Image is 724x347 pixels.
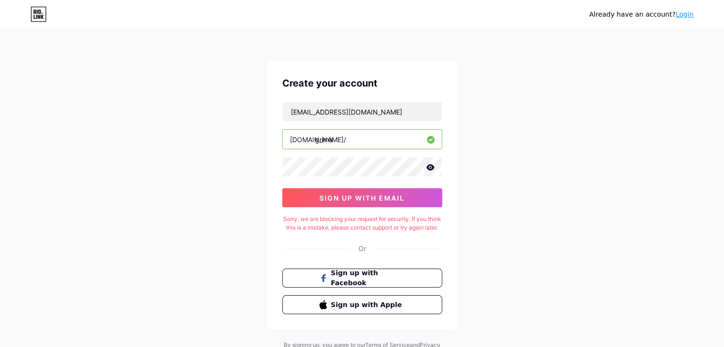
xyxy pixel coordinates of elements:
input: Email [283,102,442,121]
div: Already have an account? [589,10,694,19]
input: username [283,130,442,149]
button: sign up with email [282,188,442,207]
button: Sign up with Apple [282,295,442,314]
div: [DOMAIN_NAME]/ [290,135,346,145]
span: Sign up with Facebook [331,268,405,288]
span: Sign up with Apple [331,300,405,310]
div: Create your account [282,76,442,90]
div: Or [358,243,366,253]
button: Sign up with Facebook [282,269,442,288]
a: Login [675,10,694,18]
span: sign up with email [319,194,405,202]
div: Sorry, we are blocking your request for security. If you think this is a mistake, please contact ... [282,215,442,232]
